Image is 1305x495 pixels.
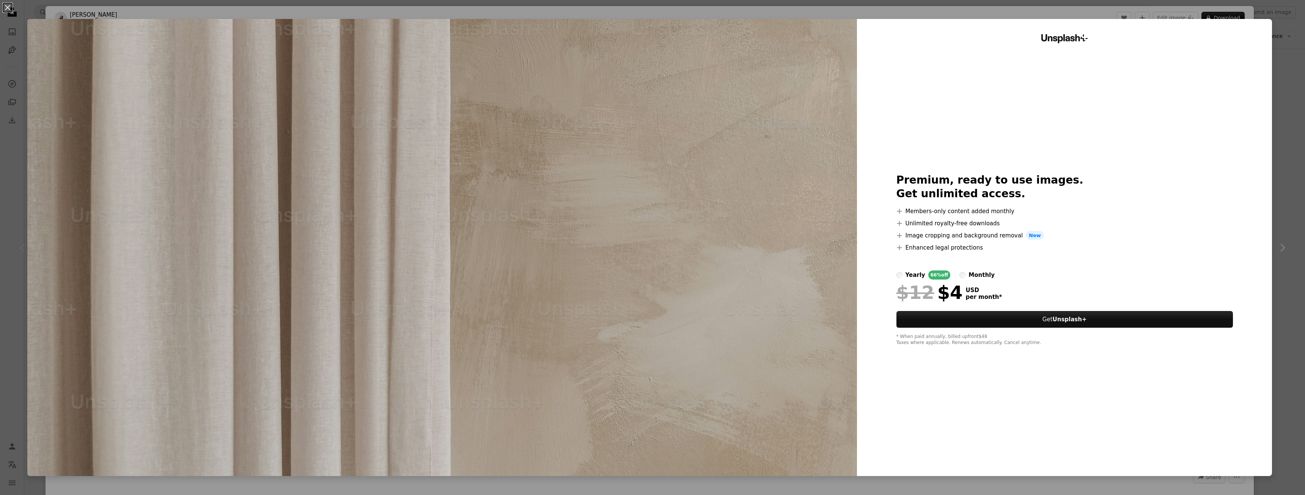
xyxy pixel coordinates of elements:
li: Enhanced legal protections [896,243,1233,252]
input: yearly66%off [896,272,902,278]
h2: Premium, ready to use images. Get unlimited access. [896,173,1233,201]
button: GetUnsplash+ [896,311,1233,328]
div: $4 [896,283,963,302]
span: USD [966,287,1002,294]
li: Image cropping and background removal [896,231,1233,240]
li: Members-only content added monthly [896,207,1233,216]
div: monthly [969,270,995,280]
span: New [1026,231,1044,240]
input: monthly [959,272,965,278]
div: 66% off [928,270,951,280]
strong: Unsplash+ [1053,316,1087,323]
span: per month * [966,294,1002,300]
li: Unlimited royalty-free downloads [896,219,1233,228]
span: $12 [896,283,934,302]
div: yearly [906,270,925,280]
div: * When paid annually, billed upfront $48 Taxes where applicable. Renews automatically. Cancel any... [896,334,1233,346]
